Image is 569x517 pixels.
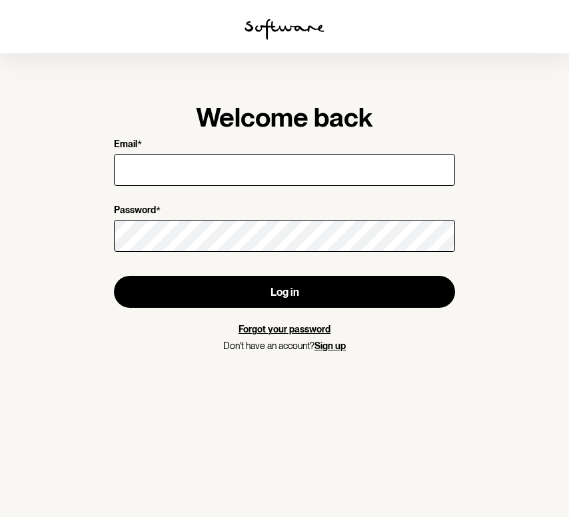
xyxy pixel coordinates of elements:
a: Sign up [314,340,346,351]
p: Email [114,139,137,151]
a: Forgot your password [239,324,330,334]
h1: Welcome back [114,101,455,133]
button: Log in [114,276,455,308]
p: Password [114,205,156,217]
p: Don't have an account? [114,340,455,352]
img: software logo [245,19,324,40]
